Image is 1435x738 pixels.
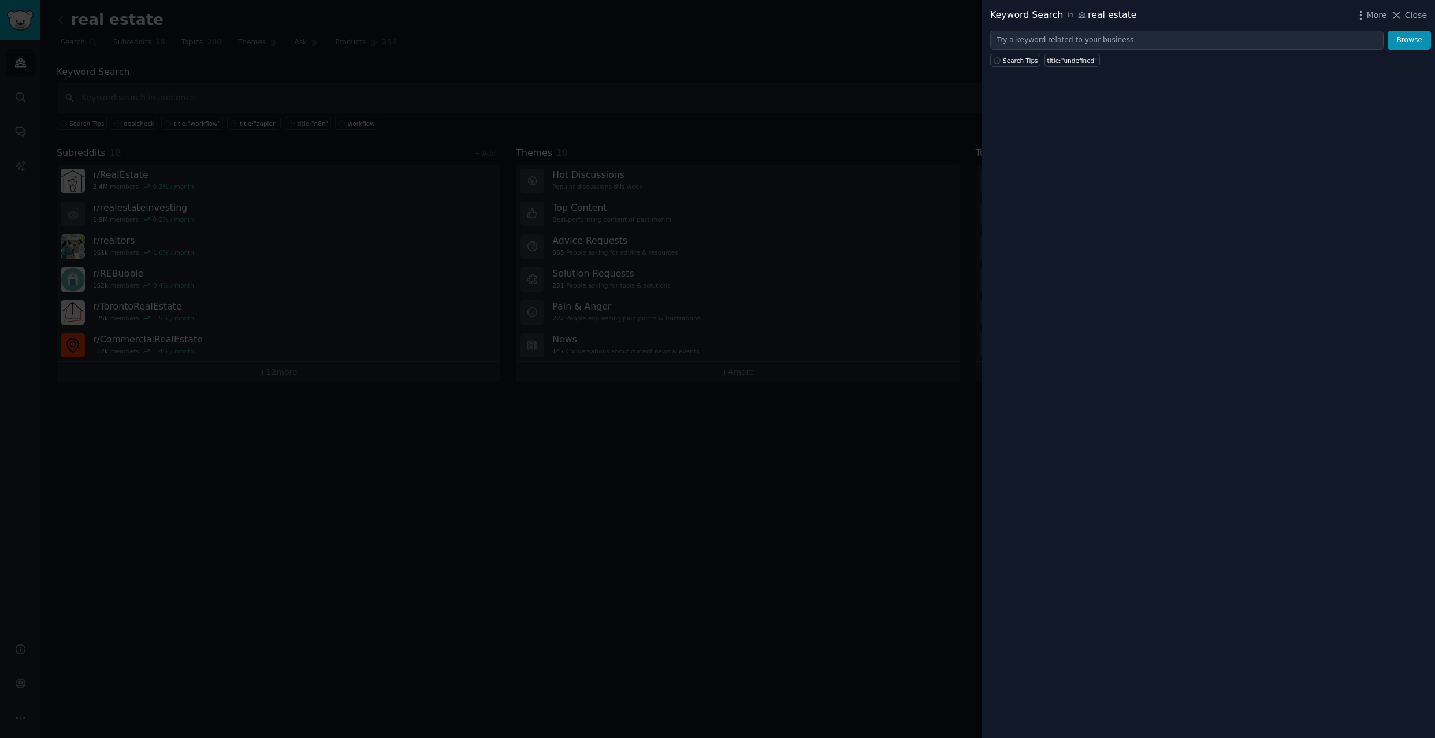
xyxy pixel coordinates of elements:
button: Browse [1388,31,1431,50]
span: Close [1405,9,1427,21]
button: Search Tips [990,54,1040,67]
input: Try a keyword related to your business [990,31,1384,50]
a: title:"undefined" [1044,54,1100,67]
span: More [1367,9,1387,21]
div: Keyword Search real estate [990,8,1137,23]
span: in [1067,10,1073,21]
span: Search Tips [1003,57,1038,65]
button: More [1355,9,1387,21]
button: Close [1391,9,1427,21]
div: title:"undefined" [1047,57,1098,65]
